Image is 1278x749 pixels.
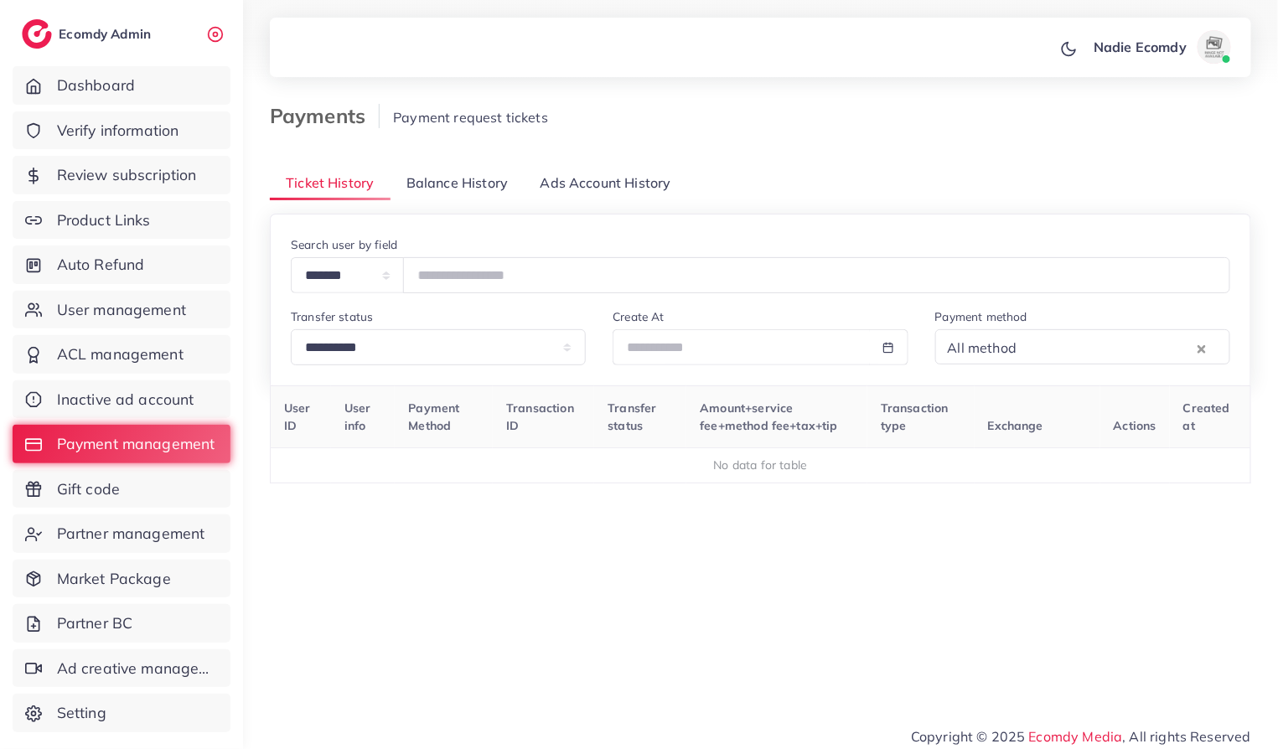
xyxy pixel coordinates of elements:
span: Payment request tickets [393,109,548,126]
span: Created at [1183,400,1230,432]
span: Ad creative management [57,658,218,679]
button: Clear Selected [1198,338,1206,358]
a: Nadie Ecomdyavatar [1084,30,1238,64]
a: Product Links [13,201,230,240]
a: Gift code [13,470,230,509]
a: Dashboard [13,66,230,105]
span: Partner management [57,523,205,545]
div: Search for option [935,329,1230,364]
label: Payment method [935,308,1027,325]
span: Gift code [57,478,120,500]
span: User management [57,299,186,321]
span: Partner BC [57,612,133,634]
span: Ticket History [286,173,374,193]
h2: Ecomdy Admin [59,26,155,42]
a: Review subscription [13,156,230,194]
span: Payment Method [408,400,459,432]
span: , All rights Reserved [1123,726,1251,746]
a: Verify information [13,111,230,150]
span: Balance History [406,173,508,193]
a: Auto Refund [13,245,230,284]
div: No data for table [280,457,1242,473]
a: Ad creative management [13,649,230,688]
span: Review subscription [57,164,197,186]
a: Ecomdy Media [1029,728,1123,745]
span: Product Links [57,209,151,231]
label: Transfer status [291,308,373,325]
input: Search for option [1022,335,1193,361]
span: Dashboard [57,75,135,96]
label: Create At [613,308,664,325]
p: Nadie Ecomdy [1094,37,1187,57]
span: ACL management [57,344,184,365]
a: Partner management [13,514,230,553]
span: Payment management [57,433,215,455]
span: Transaction ID [506,400,574,432]
a: User management [13,291,230,329]
span: Actions [1114,418,1156,433]
img: avatar [1198,30,1231,64]
span: Transaction type [881,400,949,432]
span: Inactive ad account [57,389,194,411]
span: Copyright © 2025 [911,726,1251,746]
a: Setting [13,694,230,732]
span: Market Package [57,568,171,590]
span: User ID [284,400,311,432]
span: Verify information [57,120,179,142]
span: User info [344,400,371,432]
label: Search user by field [291,236,397,253]
span: All method [944,336,1021,361]
a: logoEcomdy Admin [22,19,155,49]
a: Partner BC [13,604,230,643]
span: Exchange [988,418,1043,433]
span: Transfer status [608,400,656,432]
span: Auto Refund [57,254,145,276]
span: Amount+service fee+method fee+tax+tip [700,400,838,432]
span: Setting [57,702,106,724]
a: Market Package [13,560,230,598]
a: Inactive ad account [13,380,230,419]
h3: Payments [270,104,380,128]
span: Ads Account History [541,173,671,193]
img: logo [22,19,52,49]
a: Payment management [13,425,230,463]
a: ACL management [13,335,230,374]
